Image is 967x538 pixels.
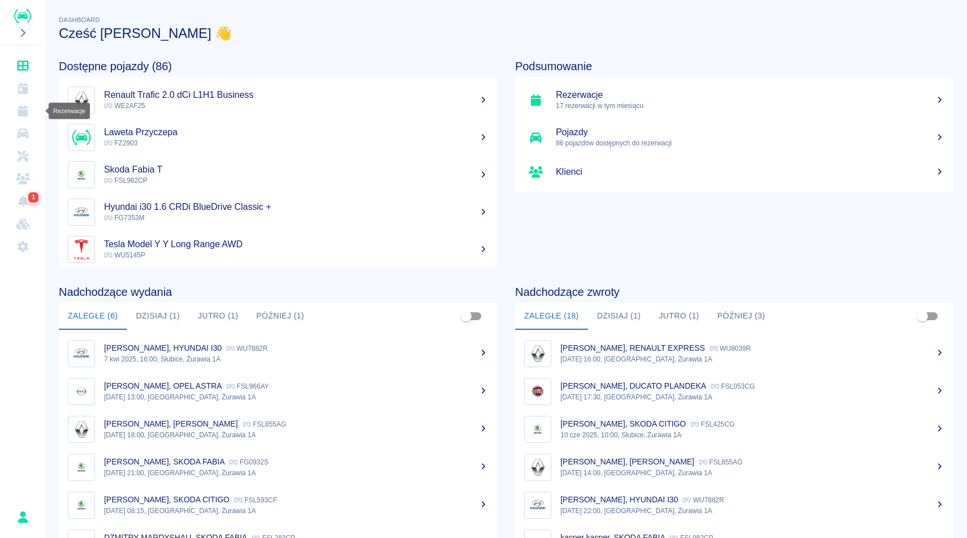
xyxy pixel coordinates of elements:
p: 7 kwi 2025, 16:00, Słubice, Żurawia 1A [104,354,488,364]
h5: Tesla Model Y Y Long Range AWD [104,239,488,250]
a: Image[PERSON_NAME], SKODA FABIA FG0932S[DATE] 21:00, [GEOGRAPHIC_DATA], Żurawia 1A [59,448,497,486]
a: Rezerwacje17 rezerwacji w tym miesiącu [515,81,953,119]
button: Dzisiaj (1) [588,303,650,330]
p: [PERSON_NAME], SKODA CITIGO [560,419,686,428]
h5: Pojazdy [556,127,944,138]
p: [PERSON_NAME], SKODA FABIA [104,457,225,466]
a: Rezerwacje [5,100,41,122]
h5: Skoda Fabia T [104,164,488,175]
a: Ustawienia [5,235,41,258]
button: Rozwiń nawigację [14,25,31,40]
button: Rafał Płaza [11,505,34,529]
img: Image [71,419,92,440]
img: Image [71,239,92,260]
a: Serwisy [5,145,41,167]
p: [PERSON_NAME], HYUNDAI I30 [560,495,678,504]
button: Zaległe (18) [515,303,588,330]
p: [PERSON_NAME], SKODA CITIGO [104,495,230,504]
a: ImageLaweta Przyczepa FZ2903 [59,119,497,156]
button: Później (3) [708,303,774,330]
img: Image [527,381,549,402]
h5: Rezerwacje [556,89,944,101]
p: [PERSON_NAME], DUCATO PLANDEKA [560,381,706,390]
h3: Cześć [PERSON_NAME] 👋 [59,25,953,41]
img: Image [71,457,92,478]
span: WE2AF25 [104,102,145,110]
button: Jutro (1) [189,303,247,330]
a: ImageSkoda Fabia T FSL982CP [59,156,497,193]
img: Renthelp [14,9,31,23]
p: [PERSON_NAME], RENAULT EXPRESS [560,343,705,352]
p: [DATE] 21:00, [GEOGRAPHIC_DATA], Żurawia 1A [104,468,488,478]
span: WU5145P [104,251,145,259]
span: FG7353M [104,214,144,222]
p: [DATE] 22:00, [GEOGRAPHIC_DATA], Żurawia 1A [560,506,944,516]
p: 86 pojazdów dostępnych do rezerwacji [556,138,944,148]
a: Image[PERSON_NAME], HYUNDAI I30 WU7882R[DATE] 22:00, [GEOGRAPHIC_DATA], Żurawia 1A [515,486,953,524]
h4: Nadchodzące zwroty [515,285,953,299]
p: FSL966AY [226,382,269,390]
span: Pokaż przypisane tylko do mnie [455,305,477,327]
p: FG0932S [229,458,268,466]
img: Image [527,494,549,516]
a: Flota [5,122,41,145]
span: FSL982CP [104,177,148,184]
button: Później (1) [247,303,313,330]
p: FSL425CG [690,420,735,428]
h5: Hyundai i30 1.6 CRDi BlueDrive Classic + [104,201,488,213]
img: Image [71,494,92,516]
h4: Nadchodzące wydania [59,285,497,299]
img: Image [71,381,92,402]
a: Klienci [515,156,953,188]
img: Image [71,201,92,223]
p: [DATE] 18:00, [GEOGRAPHIC_DATA], Żurawia 1A [104,430,488,440]
p: 10 cze 2025, 10:00, Słubice, Żurawia 1A [560,430,944,440]
a: Image[PERSON_NAME], SKODA CITIGO FSL425CG10 cze 2025, 10:00, Słubice, Żurawia 1A [515,410,953,448]
img: Image [527,457,549,478]
img: Image [527,343,549,364]
a: Image[PERSON_NAME], [PERSON_NAME] FSL855AG[DATE] 18:00, [GEOGRAPHIC_DATA], Żurawia 1A [59,410,497,448]
a: Powiadomienia [5,190,41,213]
button: Jutro (1) [650,303,708,330]
p: FSL053CG [711,382,755,390]
span: Dashboard [59,16,100,23]
a: Widget WWW [5,213,41,235]
p: [PERSON_NAME], OPEL ASTRA [104,381,222,390]
p: [PERSON_NAME], [PERSON_NAME] [560,457,694,466]
a: Image[PERSON_NAME], HYUNDAI I30 WU7882R7 kwi 2025, 16:00, Słubice, Żurawia 1A [59,334,497,372]
p: WU8039R [710,345,751,352]
img: Image [71,127,92,148]
img: Image [71,89,92,111]
p: [DATE] 16:00, [GEOGRAPHIC_DATA], Żurawia 1A [560,354,944,364]
a: Klienci [5,167,41,190]
img: Image [71,343,92,364]
a: Pojazdy86 pojazdów dostępnych do rezerwacji [515,119,953,156]
a: Image[PERSON_NAME], DUCATO PLANDEKA FSL053CG[DATE] 17:30, [GEOGRAPHIC_DATA], Żurawia 1A [515,372,953,410]
a: Image[PERSON_NAME], RENAULT EXPRESS WU8039R[DATE] 16:00, [GEOGRAPHIC_DATA], Żurawia 1A [515,334,953,372]
p: FSL593CF [234,496,277,504]
div: Rezerwacje [49,103,90,119]
h5: Klienci [556,166,944,178]
p: [DATE] 14:00, [GEOGRAPHIC_DATA], Żurawia 1A [560,468,944,478]
a: ImageRenault Trafic 2.0 dCi L1H1 Business WE2AF25 [59,81,497,119]
h5: Renault Trafic 2.0 dCi L1H1 Business [104,89,488,101]
a: ImageTesla Model Y Y Long Range AWD WU5145P [59,231,497,268]
p: [DATE] 13:00, [GEOGRAPHIC_DATA], Żurawia 1A [104,392,488,402]
a: Kalendarz [5,77,41,100]
a: Image[PERSON_NAME], OPEL ASTRA FSL966AY[DATE] 13:00, [GEOGRAPHIC_DATA], Żurawia 1A [59,372,497,410]
button: Zaległe (6) [59,303,127,330]
p: FSL855AG [243,420,286,428]
p: [PERSON_NAME], [PERSON_NAME] [104,419,238,428]
h4: Podsumowanie [515,59,953,73]
img: Image [527,419,549,440]
a: Image[PERSON_NAME], SKODA CITIGO FSL593CF[DATE] 08:15, [GEOGRAPHIC_DATA], Żurawia 1A [59,486,497,524]
p: [DATE] 08:15, [GEOGRAPHIC_DATA], Żurawia 1A [104,506,488,516]
h5: Laweta Przyczepa [104,127,488,138]
span: FZ2903 [104,139,137,147]
p: [DATE] 17:30, [GEOGRAPHIC_DATA], Żurawia 1A [560,392,944,402]
p: 17 rezerwacji w tym miesiącu [556,101,944,111]
a: ImageHyundai i30 1.6 CRDi BlueDrive Classic + FG7353M [59,193,497,231]
p: FSL855AG [699,458,742,466]
p: WU7882R [683,496,724,504]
